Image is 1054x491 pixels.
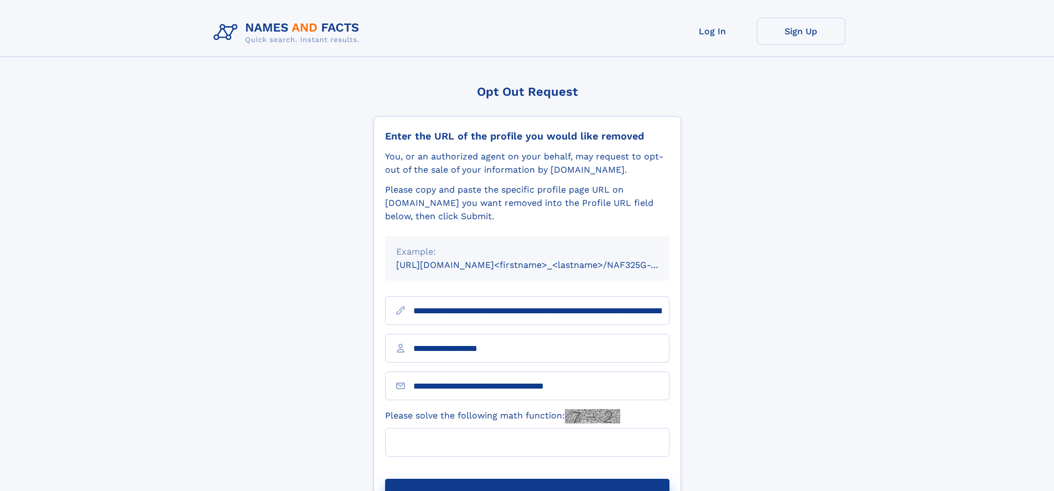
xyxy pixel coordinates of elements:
[757,18,845,45] a: Sign Up
[385,409,620,423] label: Please solve the following math function:
[385,183,669,223] div: Please copy and paste the specific profile page URL on [DOMAIN_NAME] you want removed into the Pr...
[385,150,669,177] div: You, or an authorized agent on your behalf, may request to opt-out of the sale of your informatio...
[668,18,757,45] a: Log In
[385,130,669,142] div: Enter the URL of the profile you would like removed
[209,18,368,48] img: Logo Names and Facts
[396,260,690,270] small: [URL][DOMAIN_NAME]<firstname>_<lastname>/NAF325G-xxxxxxxx
[373,85,681,99] div: Opt Out Request
[396,245,658,259] div: Example:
